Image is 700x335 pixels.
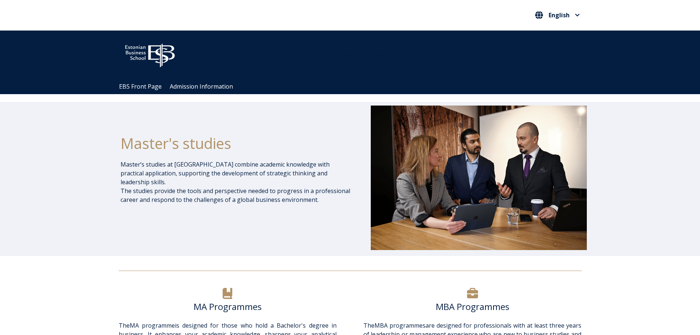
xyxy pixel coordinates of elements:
[119,82,162,90] a: EBS Front Page
[549,12,570,18] span: English
[119,301,337,312] h6: MA Programmes
[115,79,593,94] div: Navigation Menu
[374,321,426,329] a: MBA programmes
[371,106,587,250] img: DSC_1073
[121,160,351,204] p: Master’s studies at [GEOGRAPHIC_DATA] combine academic knowledge with practical application, supp...
[363,301,581,312] h6: MBA Programmes
[130,321,175,329] a: MA programme
[323,51,413,59] span: Community for Growth and Resp
[170,82,233,90] a: Admission Information
[533,9,582,21] nav: Select your language
[119,38,181,70] img: ebs_logo2016_white
[533,9,582,21] button: English
[121,134,351,153] h1: Master's studies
